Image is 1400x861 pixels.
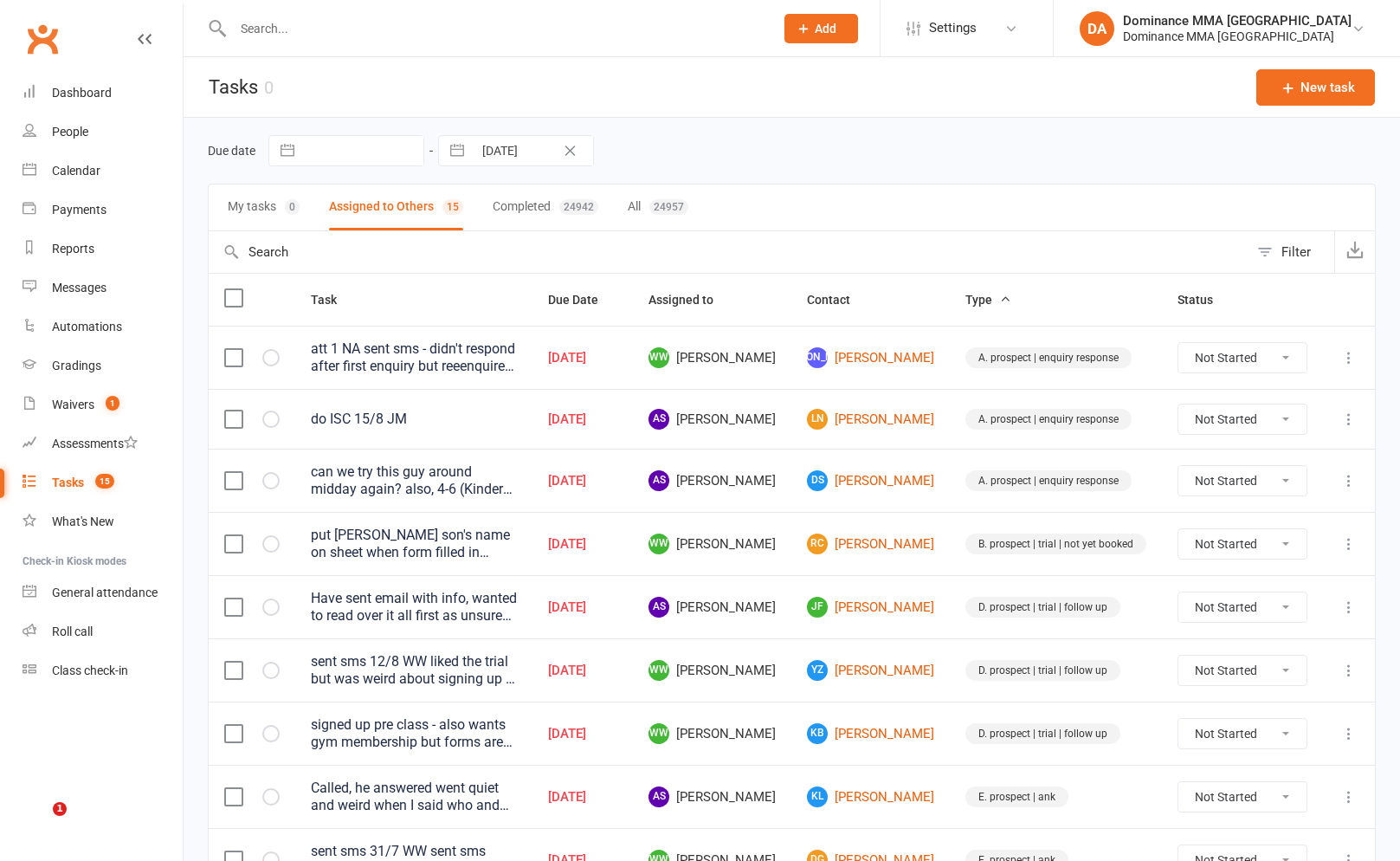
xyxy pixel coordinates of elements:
[1123,13,1352,29] div: Dominance MMA [GEOGRAPHIC_DATA]
[53,802,67,816] span: 1
[23,74,183,113] a: Dashboard
[548,727,617,741] div: [DATE]
[1281,242,1311,262] div: Filter
[52,203,106,217] div: Payments
[784,14,858,43] button: Add
[648,470,669,491] span: AS
[648,597,669,618] span: AS
[648,723,669,744] span: WW
[648,597,776,618] span: [PERSON_NAME]
[548,351,617,366] div: [DATE]
[807,347,934,368] a: [PERSON_NAME][PERSON_NAME]
[184,57,274,117] h1: Tasks
[23,502,183,541] a: What's New
[228,184,300,230] button: My tasks0
[648,660,776,681] span: [PERSON_NAME]
[311,463,517,498] div: can we try this guy around midday again? also, 4-6 (Kinder Class) is full [DATE] and Tues, but 7-...
[52,86,112,100] div: Dashboard
[965,723,1120,744] div: D. prospect | trial | follow up
[559,199,598,215] div: 24942
[52,281,106,295] div: Messages
[807,723,934,744] a: KB[PERSON_NAME]
[807,347,828,368] span: [PERSON_NAME]
[311,293,356,307] span: Task
[23,424,183,463] a: Assessments
[228,16,762,41] input: Search...
[23,463,183,502] a: Tasks 15
[807,597,934,618] a: JF[PERSON_NAME]
[311,527,517,561] div: put [PERSON_NAME] son's name on sheet when form filled in (kinder kids [DATE]) 14/8 WW
[807,289,869,310] button: Contact
[648,787,669,807] span: AS
[929,9,977,48] span: Settings
[815,22,836,36] span: Add
[52,437,138,450] div: Assessments
[95,474,114,489] span: 15
[965,597,1120,618] div: D. prospect | trial | follow up
[648,534,776,554] span: [PERSON_NAME]
[52,164,100,178] div: Calendar
[807,787,934,807] a: KL[PERSON_NAME]
[311,716,517,751] div: signed up pre class - also wants gym membership but forms aren't in list 14/8 WW trial follow up ...
[807,660,934,681] a: YZ[PERSON_NAME]
[311,411,517,428] div: do ISC 15/8 JM
[493,184,598,230] button: Completed24942
[23,307,183,346] a: Automations
[23,113,183,152] a: People
[311,653,517,688] div: sent sms 12/8 WW liked the trial but was weird about signing up - will send him through some info...
[23,152,183,191] a: Calendar
[23,385,183,424] a: Waivers 1
[649,199,688,215] div: 24957
[807,470,934,491] a: DS[PERSON_NAME]
[52,515,114,528] div: What's New
[548,664,617,678] div: [DATE]
[52,476,84,489] div: Tasks
[209,231,1248,273] input: Search
[648,787,776,807] span: [PERSON_NAME]
[1177,293,1232,307] span: Status
[628,184,688,230] button: All24957
[1248,231,1334,273] button: Filter
[52,625,93,638] div: Roll call
[52,125,88,139] div: People
[208,144,255,158] label: Due date
[17,802,59,844] iframe: Intercom live chat
[807,470,828,491] span: DS
[648,470,776,491] span: [PERSON_NAME]
[311,289,356,310] button: Task
[965,470,1132,491] div: A. prospect | enquiry response
[52,398,94,411] div: Waivers
[807,534,828,554] span: RC
[106,396,119,411] span: 1
[311,590,517,625] div: Have sent email with info, wanted to read over it all first as unsure what he wants to do. trial ...
[548,537,617,552] div: [DATE]
[1123,29,1352,44] div: Dominance MMA [GEOGRAPHIC_DATA]
[52,664,128,677] div: Class check-in
[548,790,617,805] div: [DATE]
[442,199,463,215] div: 15
[548,293,617,307] span: Due Date
[807,409,934,430] a: LN[PERSON_NAME]
[52,242,94,256] div: Reports
[648,293,732,307] span: Assigned to
[648,723,776,744] span: [PERSON_NAME]
[807,787,828,807] span: KL
[1256,69,1375,106] button: New task
[23,191,183,230] a: Payments
[807,597,828,618] span: JF
[1080,11,1114,46] div: DA
[648,409,669,430] span: AS
[23,346,183,385] a: Gradings
[548,412,617,427] div: [DATE]
[807,293,869,307] span: Contact
[329,184,463,230] button: Assigned to Others15
[52,586,158,599] div: General attendance
[648,409,776,430] span: [PERSON_NAME]
[311,340,517,375] div: att 1 NA sent sms - didn't respond after first enquiry but reeenquired 13/8 WW do ISC 13/8 WW
[648,660,669,681] span: WW
[965,289,1011,310] button: Type
[807,723,828,744] span: KB
[548,289,617,310] button: Due Date
[555,140,585,161] button: Clear Date
[965,293,1011,307] span: Type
